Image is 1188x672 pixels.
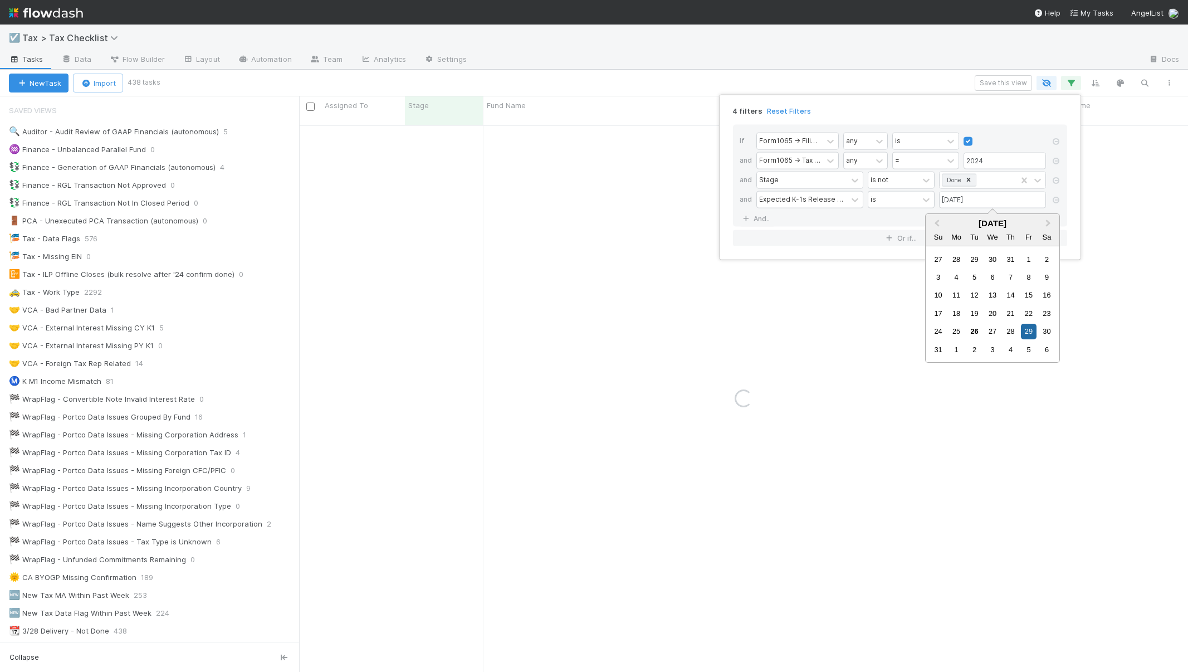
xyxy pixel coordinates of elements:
[985,306,1000,321] div: Choose Wednesday, August 20th, 2025
[931,252,946,267] div: Choose Sunday, July 27th, 2025
[1003,342,1018,357] div: Choose Thursday, September 4th, 2025
[871,194,876,204] div: is
[931,270,946,285] div: Choose Sunday, August 3rd, 2025
[949,288,964,303] div: Choose Monday, August 11th, 2025
[949,270,964,285] div: Choose Monday, August 4th, 2025
[943,174,962,186] div: Done
[1039,306,1054,321] div: Choose Saturday, August 23rd, 2025
[967,306,982,321] div: Choose Tuesday, August 19th, 2025
[846,136,858,146] div: any
[759,136,820,146] div: Form1065 -> Filing Required
[846,155,858,165] div: any
[967,252,982,267] div: Choose Tuesday, July 29th, 2025
[985,252,1000,267] div: Choose Wednesday, July 30th, 2025
[931,342,946,357] div: Choose Sunday, August 31st, 2025
[1003,252,1018,267] div: Choose Thursday, July 31st, 2025
[967,342,982,357] div: Choose Tuesday, September 2nd, 2025
[732,106,762,116] span: 4 filters
[1021,270,1036,285] div: Choose Friday, August 8th, 2025
[985,324,1000,339] div: Choose Wednesday, August 27th, 2025
[1021,342,1036,357] div: Choose Friday, September 5th, 2025
[871,175,888,185] div: is not
[1003,288,1018,303] div: Choose Thursday, August 14th, 2025
[1039,252,1054,267] div: Choose Saturday, August 2nd, 2025
[967,288,982,303] div: Choose Tuesday, August 12th, 2025
[949,342,964,357] div: Choose Monday, September 1st, 2025
[767,106,811,116] a: Reset Filters
[759,155,820,165] div: Form1065 -> Tax Year
[931,230,946,245] div: Sunday
[1003,270,1018,285] div: Choose Thursday, August 7th, 2025
[740,211,775,227] a: And..
[1039,270,1054,285] div: Choose Saturday, August 9th, 2025
[929,250,1055,359] div: Month August, 2025
[740,133,756,152] div: If
[949,324,964,339] div: Choose Monday, August 25th, 2025
[931,306,946,321] div: Choose Sunday, August 17th, 2025
[1021,230,1036,245] div: Friday
[740,191,756,211] div: and
[985,270,1000,285] div: Choose Wednesday, August 6th, 2025
[733,230,1067,246] button: Or if...
[926,218,1059,228] div: [DATE]
[949,230,964,245] div: Monday
[740,172,756,191] div: and
[931,324,946,339] div: Choose Sunday, August 24th, 2025
[1039,288,1054,303] div: Choose Saturday, August 16th, 2025
[1021,306,1036,321] div: Choose Friday, August 22nd, 2025
[1021,288,1036,303] div: Choose Friday, August 15th, 2025
[967,230,982,245] div: Tuesday
[1039,230,1054,245] div: Saturday
[985,230,1000,245] div: Wednesday
[949,306,964,321] div: Choose Monday, August 18th, 2025
[925,213,1060,363] div: Choose Date
[895,155,899,165] div: =
[967,270,982,285] div: Choose Tuesday, August 5th, 2025
[927,215,945,233] button: Previous Month
[1021,252,1036,267] div: Choose Friday, August 1st, 2025
[985,288,1000,303] div: Choose Wednesday, August 13th, 2025
[1021,324,1036,339] div: Choose Friday, August 29th, 2025
[740,152,756,172] div: and
[967,324,982,339] div: Choose Tuesday, August 26th, 2025
[949,252,964,267] div: Choose Monday, July 28th, 2025
[759,194,845,204] div: Expected K-1s Release Date
[1003,306,1018,321] div: Choose Thursday, August 21st, 2025
[1003,324,1018,339] div: Choose Thursday, August 28th, 2025
[931,288,946,303] div: Choose Sunday, August 10th, 2025
[759,175,779,185] div: Stage
[1003,230,1018,245] div: Thursday
[1039,342,1054,357] div: Choose Saturday, September 6th, 2025
[895,136,901,146] div: is
[1039,324,1054,339] div: Choose Saturday, August 30th, 2025
[1040,215,1058,233] button: Next Month
[985,342,1000,357] div: Choose Wednesday, September 3rd, 2025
